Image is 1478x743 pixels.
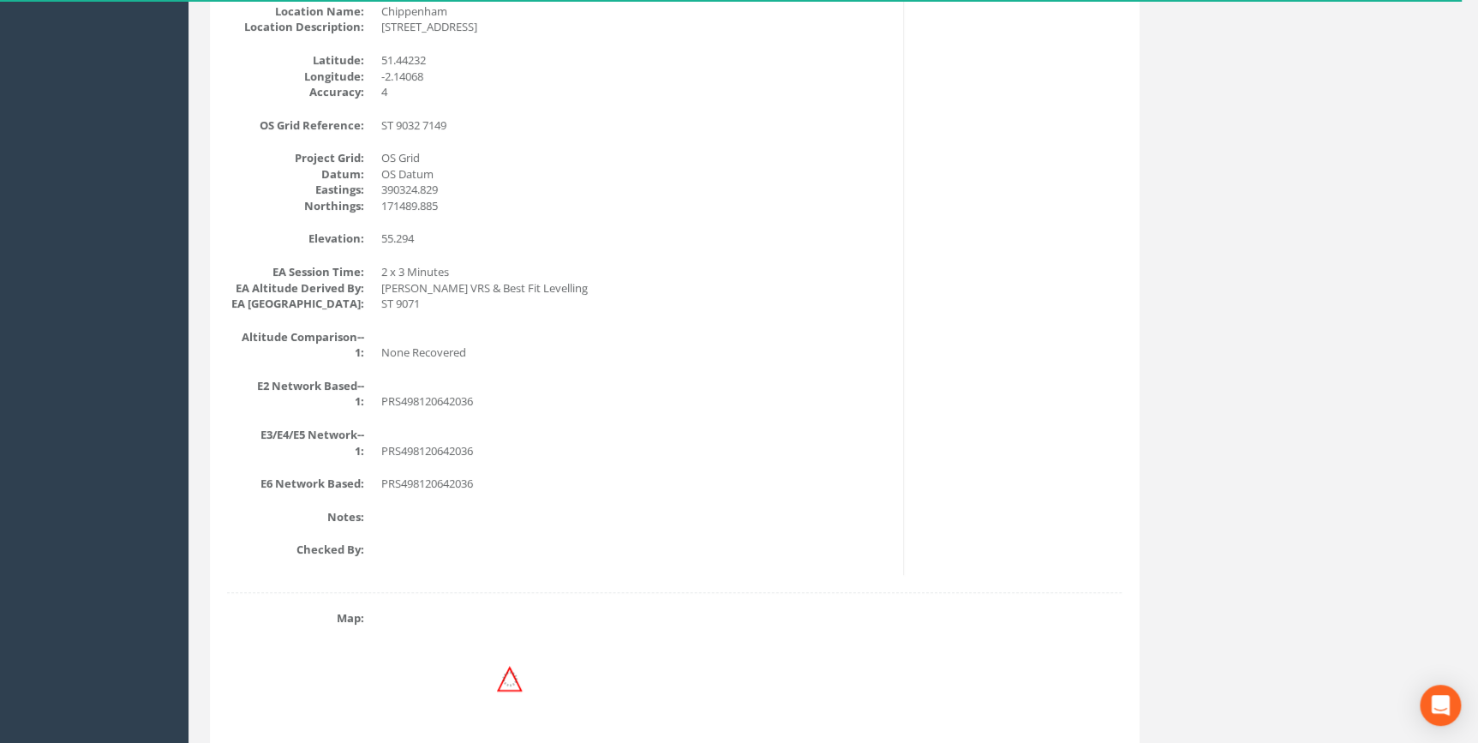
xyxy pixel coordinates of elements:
[227,150,364,166] dt: Project Grid:
[381,393,890,410] dd: PRS498120642036
[227,378,364,394] dt: E2 Network Based--
[381,69,890,85] dd: -2.14068
[227,117,364,134] dt: OS Grid Reference:
[381,296,890,312] dd: ST 9071
[1420,685,1461,726] div: Open Intercom Messenger
[227,182,364,198] dt: Eastings:
[381,117,890,134] dd: ST 9032 7149
[381,198,890,214] dd: 171489.885
[381,19,890,35] dd: [STREET_ADDRESS]
[227,296,364,312] dt: EA [GEOGRAPHIC_DATA]:
[227,610,364,626] dt: Map:
[381,345,890,361] dd: None Recovered
[227,476,364,492] dt: E6 Network Based:
[227,443,364,459] dt: 1:
[381,166,890,183] dd: OS Datum
[381,84,890,100] dd: 4
[381,443,890,459] dd: PRS498120642036
[227,231,364,247] dt: Elevation:
[227,393,364,410] dt: 1:
[227,84,364,100] dt: Accuracy:
[227,329,364,345] dt: Altitude Comparison--
[227,19,364,35] dt: Location Description:
[381,476,890,492] dd: PRS498120642036
[227,542,364,558] dt: Checked By:
[497,666,523,692] img: map_target.png
[381,182,890,198] dd: 390324.829
[227,264,364,280] dt: EA Session Time:
[227,509,364,525] dt: Notes:
[381,264,890,280] dd: 2 x 3 Minutes
[227,69,364,85] dt: Longitude:
[381,280,890,297] dd: [PERSON_NAME] VRS & Best Fit Levelling
[227,198,364,214] dt: Northings:
[227,166,364,183] dt: Datum:
[227,3,364,20] dt: Location Name:
[227,280,364,297] dt: EA Altitude Derived By:
[381,52,890,69] dd: 51.44232
[381,3,890,20] dd: Chippenham
[227,52,364,69] dt: Latitude:
[227,427,364,443] dt: E3/E4/E5 Network--
[381,231,890,247] dd: 55.294
[381,150,890,166] dd: OS Grid
[227,345,364,361] dt: 1:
